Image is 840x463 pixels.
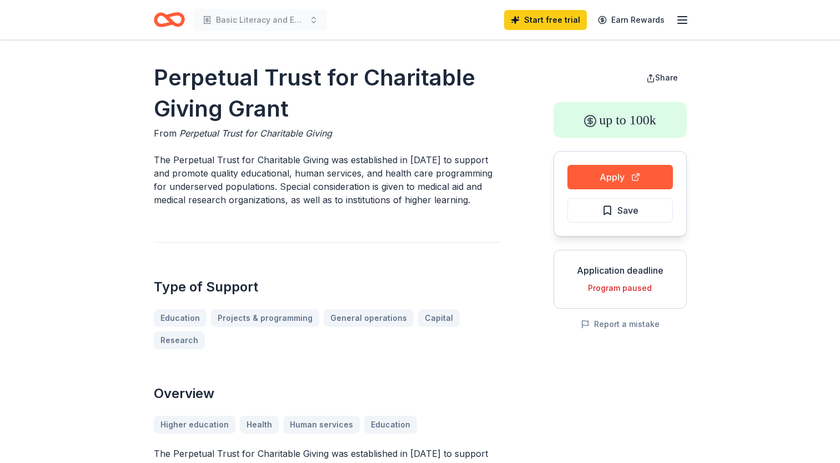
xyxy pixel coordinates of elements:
span: Save [617,203,638,218]
h1: Perpetual Trust for Charitable Giving Grant [154,62,500,124]
h2: Overview [154,385,500,402]
button: Report a mistake [581,318,660,331]
a: Start free trial [504,10,587,30]
span: Perpetual Trust for Charitable Giving [179,128,332,139]
a: Earn Rewards [591,10,671,30]
a: Home [154,7,185,33]
button: Apply [567,165,673,189]
a: Research [154,331,205,349]
div: up to 100k [554,102,687,138]
a: Capital [418,309,460,327]
div: Application deadline [563,264,677,277]
span: Share [655,73,678,82]
a: Projects & programming [211,309,319,327]
a: General operations [324,309,414,327]
button: Save [567,198,673,223]
button: Share [637,67,687,89]
h2: Type of Support [154,278,500,296]
button: Basic Literacy and English tutoring for adult learners [194,9,327,31]
p: The Perpetual Trust for Charitable Giving was established in [DATE] to support and promote qualit... [154,153,500,207]
div: Program paused [563,281,677,295]
span: Basic Literacy and English tutoring for adult learners [216,13,305,27]
a: Education [154,309,207,327]
div: From [154,127,500,140]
